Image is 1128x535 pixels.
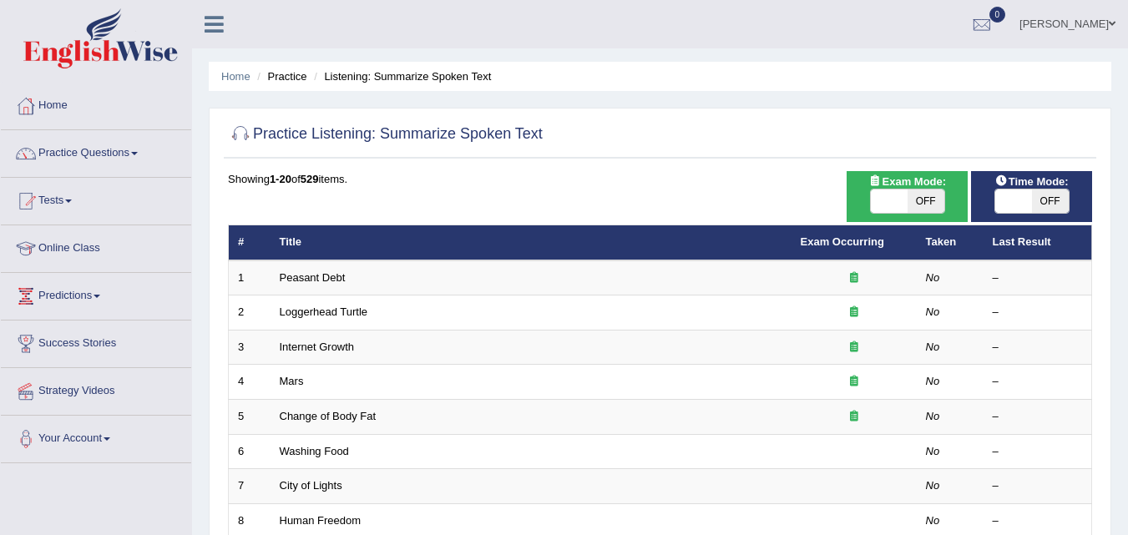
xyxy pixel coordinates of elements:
a: Human Freedom [280,514,362,527]
em: No [926,410,940,422]
a: Your Account [1,416,191,457]
a: Tests [1,178,191,220]
div: – [993,374,1083,390]
a: Predictions [1,273,191,315]
td: 3 [229,330,271,365]
div: – [993,409,1083,425]
th: Taken [917,225,984,260]
div: Exam occurring question [801,270,908,286]
em: No [926,479,940,492]
td: 4 [229,365,271,400]
li: Practice [253,68,306,84]
div: Exam occurring question [801,305,908,320]
h2: Practice Listening: Summarize Spoken Text [228,122,543,147]
span: Exam Mode: [862,173,952,190]
a: Home [221,70,250,83]
div: Exam occurring question [801,409,908,425]
div: – [993,478,1083,494]
div: – [993,340,1083,356]
th: Last Result [984,225,1092,260]
div: – [993,513,1083,529]
em: No [926,445,940,457]
span: OFF [1032,189,1069,213]
a: Exam Occurring [801,235,884,248]
td: 1 [229,260,271,295]
a: Peasant Debt [280,271,346,284]
div: Showing of items. [228,171,1092,187]
a: Washing Food [280,445,349,457]
th: Title [271,225,792,260]
b: 529 [301,173,319,185]
a: Internet Growth [280,341,355,353]
th: # [229,225,271,260]
a: Change of Body Fat [280,410,377,422]
div: – [993,305,1083,320]
td: 7 [229,469,271,504]
td: 6 [229,434,271,469]
a: Practice Questions [1,130,191,172]
span: OFF [908,189,944,213]
td: 2 [229,295,271,331]
em: No [926,271,940,284]
span: Time Mode: [989,173,1075,190]
div: – [993,270,1083,286]
a: Strategy Videos [1,368,191,410]
a: Loggerhead Turtle [280,305,368,318]
em: No [926,305,940,318]
div: Show exams occurring in exams [847,171,968,222]
em: No [926,375,940,387]
a: Success Stories [1,320,191,362]
b: 1-20 [270,173,291,185]
div: – [993,444,1083,460]
div: Exam occurring question [801,374,908,390]
span: 0 [989,7,1006,23]
a: Online Class [1,225,191,267]
em: No [926,341,940,353]
a: City of Lights [280,479,342,492]
a: Mars [280,375,304,387]
td: 5 [229,400,271,435]
em: No [926,514,940,527]
li: Listening: Summarize Spoken Text [310,68,491,84]
a: Home [1,83,191,124]
div: Exam occurring question [801,340,908,356]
